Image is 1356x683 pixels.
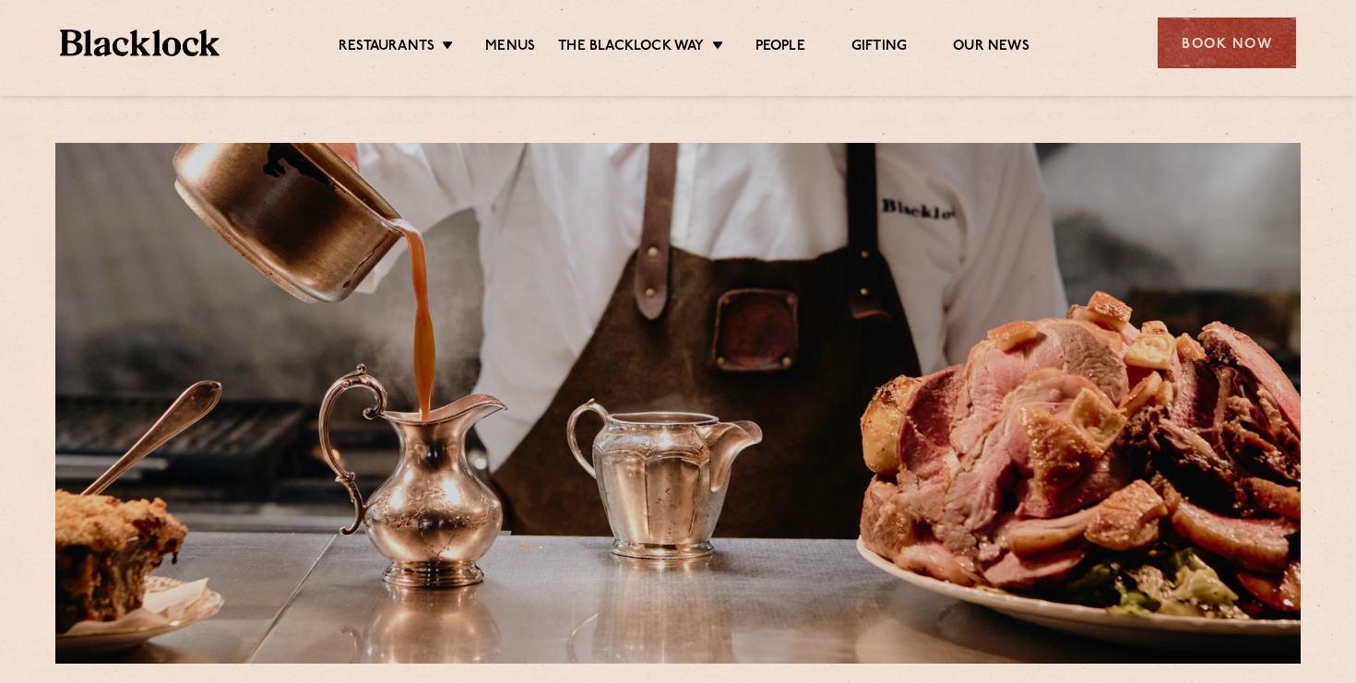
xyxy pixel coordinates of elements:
[1158,18,1296,68] div: Book Now
[339,38,434,58] a: Restaurants
[851,38,907,58] a: Gifting
[755,38,805,58] a: People
[558,38,704,58] a: The Blacklock Way
[60,29,220,56] img: BL_Textured_Logo-footer-cropped.svg
[953,38,1029,58] a: Our News
[485,38,535,58] a: Menus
